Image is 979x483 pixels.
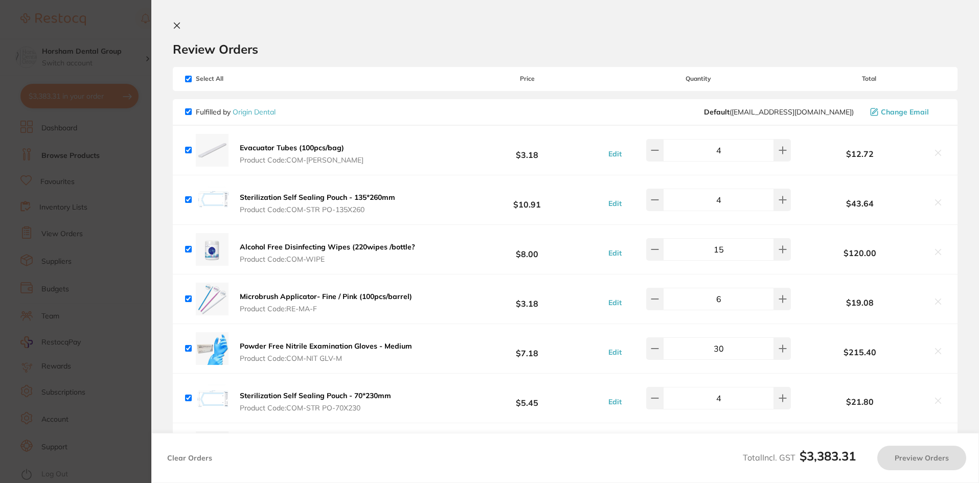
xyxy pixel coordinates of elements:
button: Alcohol Free Disinfecting Wipes (220wipes /bottle? Product Code:COM-WIPE [237,242,418,264]
b: $21.80 [793,397,927,406]
span: Select All [185,75,287,82]
button: Edit [605,248,625,258]
h2: Review Orders [173,41,958,57]
b: $19.08 [793,298,927,307]
b: Powder Free Nitrile Examination Gloves - Medium [240,341,412,351]
img: cmd4ZTJ6MQ [196,332,229,365]
p: Fulfilled by [196,108,276,116]
b: $3,383.31 [800,448,856,464]
b: $3.18 [451,289,603,308]
b: Alcohol Free Disinfecting Wipes (220wipes /bottle? [240,242,415,251]
span: Product Code: COM-WIPE [240,255,415,263]
b: $12.72 [793,149,927,158]
button: Edit [605,149,625,158]
span: Quantity [603,75,793,82]
span: Product Code: COM-[PERSON_NAME] [240,156,363,164]
button: Sterilization Self Sealing Pouch - 70*230mm Product Code:COM-STR PO-70X230 [237,391,394,412]
span: Product Code: COM-NIT GLV-M [240,354,412,362]
img: NThieGp6YQ [196,382,229,415]
button: Edit [605,199,625,208]
b: $3.18 [451,141,603,159]
button: Edit [605,348,625,357]
button: Sterilization Self Sealing Pouch - 135*260mm Product Code:COM-STR PO-135X260 [237,193,398,214]
b: Default [704,107,730,117]
a: Origin Dental [233,107,276,117]
span: Product Code: COM-STR PO-135X260 [240,205,395,214]
button: Edit [605,298,625,307]
button: Preview Orders [877,446,966,470]
b: Sterilization Self Sealing Pouch - 70*230mm [240,391,391,400]
button: Edit [605,397,625,406]
span: Product Code: RE-MA-F [240,305,412,313]
b: $215.40 [793,348,927,357]
span: Product Code: COM-STR PO-70X230 [240,404,391,412]
b: Evacuator Tubes (100pcs/bag) [240,143,344,152]
img: c251amJ4eA [196,431,229,464]
img: YzkwZ3dxNQ [196,134,229,167]
button: Clear Orders [164,446,215,470]
span: info@origindental.com.au [704,108,854,116]
b: Sterilization Self Sealing Pouch - 135*260mm [240,193,395,202]
span: Total Incl. GST [743,452,856,463]
img: aHdkZWJvcw [196,283,229,315]
b: $7.18 [451,339,603,358]
b: $120.00 [793,248,927,258]
b: $10.91 [451,190,603,209]
b: Microbrush Applicator- Fine / Pink (100pcs/barrel) [240,292,412,301]
b: $8.00 [451,240,603,259]
button: Powder Free Nitrile Examination Gloves - Medium Product Code:COM-NIT GLV-M [237,341,415,363]
b: $5.45 [451,388,603,407]
button: Microbrush Applicator- Fine / Pink (100pcs/barrel) Product Code:RE-MA-F [237,292,415,313]
button: Change Email [867,107,945,117]
span: Change Email [881,108,929,116]
span: Total [793,75,945,82]
b: $43.64 [793,199,927,208]
img: Z3Q1djY1dg [196,233,229,266]
img: MW15OXV3aQ [196,183,229,216]
button: Evacuator Tubes (100pcs/bag) Product Code:COM-[PERSON_NAME] [237,143,367,165]
span: Price [451,75,603,82]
